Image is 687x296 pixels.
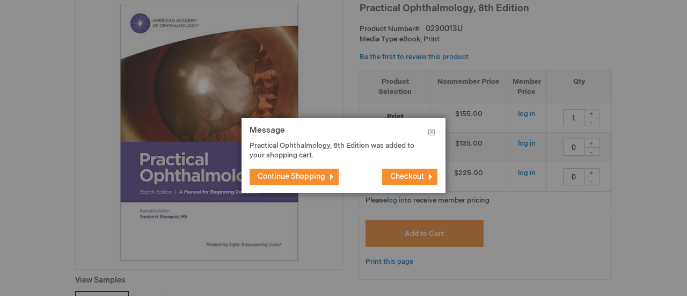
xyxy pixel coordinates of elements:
[250,141,421,161] p: Practical Ophthalmology, 8th Edition was added to your shopping cart.
[250,126,437,141] h1: Message
[258,172,325,181] span: Continue Shopping
[390,172,424,181] span: Checkout
[250,169,339,185] button: Continue Shopping
[382,169,437,185] button: Checkout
